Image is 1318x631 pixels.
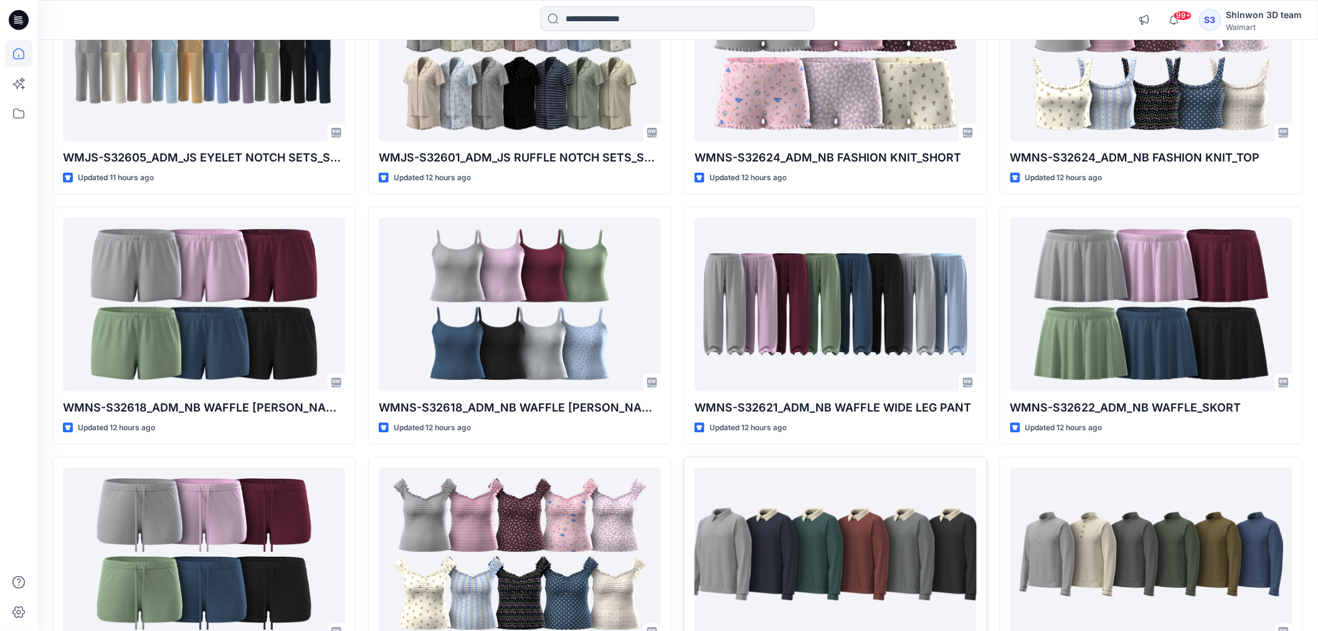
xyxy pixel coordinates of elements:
a: WMNS-S32622_ADM_NB WAFFLE_SKORT [1010,218,1292,391]
p: Updated 12 hours ago [1025,421,1102,435]
p: Updated 12 hours ago [709,171,787,185]
p: WMNS-S32624_ADM_NB FASHION KNIT_SHORT [695,149,977,166]
p: Updated 12 hours ago [78,421,155,435]
p: WMNS-S32621_ADM_NB WAFFLE WIDE LEG PANT [695,399,977,417]
a: WMNS-S32618_ADM_NB WAFFLE CAMI SHORT (SHORT) [63,218,345,391]
p: Updated 12 hours ago [709,421,787,435]
p: Updated 12 hours ago [1025,171,1102,185]
div: Shinwon 3D team [1226,7,1302,22]
p: WMNS-S32624_ADM_NB FASHION KNIT_TOP [1010,149,1292,166]
div: S3 [1199,9,1221,31]
a: WMNS-S32618_ADM_NB WAFFLE CAMI SHORT (TOP) [379,218,661,391]
p: WMNS-S32618_ADM_NB WAFFLE [PERSON_NAME] (SHORT) [63,399,345,417]
span: 99+ [1173,11,1192,21]
p: WMNS-S32618_ADM_NB WAFFLE [PERSON_NAME] (TOP) [379,399,661,417]
p: WMJS-S32601_ADM_JS RUFFLE NOTCH SETS_SS TOP SHORT SET [379,149,661,166]
p: Updated 12 hours ago [394,171,471,185]
p: WMNS-S32622_ADM_NB WAFFLE_SKORT [1010,399,1292,417]
p: Updated 12 hours ago [394,421,471,435]
div: Walmart [1226,22,1302,32]
a: WMNS-S32621_ADM_NB WAFFLE WIDE LEG PANT [695,218,977,391]
p: Updated 11 hours ago [78,171,154,185]
p: WMJS-S32605_ADM_JS EYELET NOTCH SETS_SS TOP PANT SET [63,149,345,166]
